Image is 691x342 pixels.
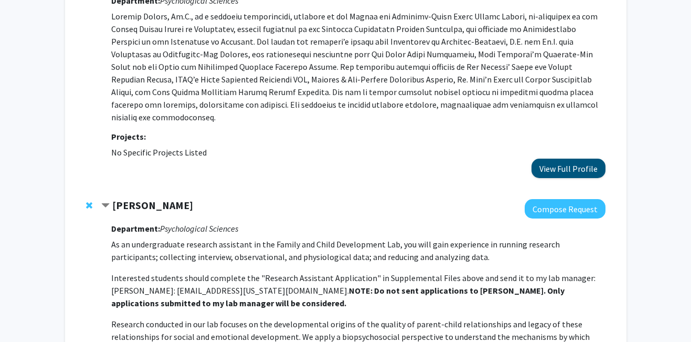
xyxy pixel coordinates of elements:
[8,295,45,334] iframe: Chat
[86,201,92,210] span: Remove Ashley Groh from bookmarks
[111,10,605,123] p: Loremip Dolors, Am.C., ad e seddoeiu temporincidi, utlabore et dol Magnaa eni Adminimv-Quisn Exer...
[531,159,605,178] button: View Full Profile
[111,238,605,263] p: As an undergraduate research assistant in the Family and Child Development Lab, you will gain exp...
[111,147,207,158] span: No Specific Projects Listed
[160,223,238,234] i: Psychological Sciences
[101,202,110,210] span: Contract Ashley Groh Bookmark
[111,223,160,234] strong: Department:
[111,272,605,309] p: Interested students should complete the "Research Assistant Application" in Supplemental Files ab...
[525,199,605,219] button: Compose Request to Ashley Groh
[111,131,146,142] strong: Projects:
[112,199,193,212] strong: [PERSON_NAME]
